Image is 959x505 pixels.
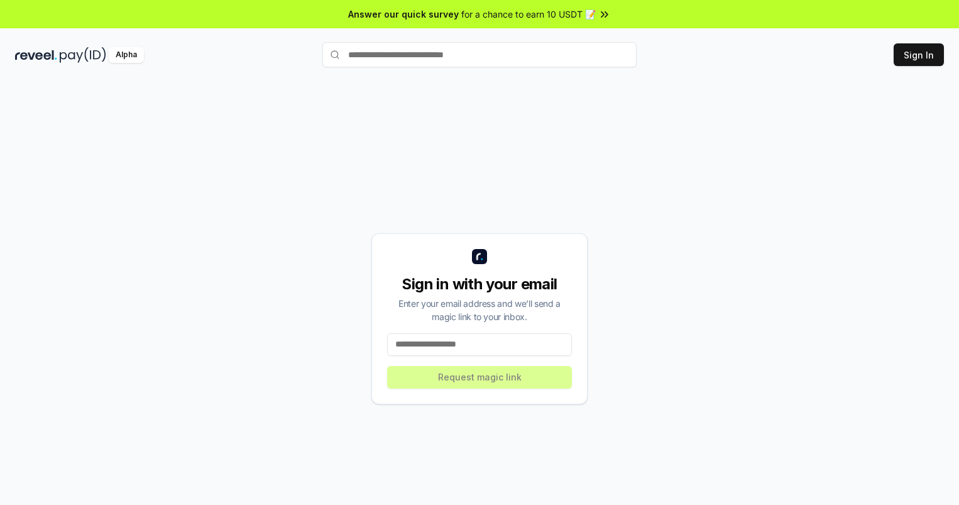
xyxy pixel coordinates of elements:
img: logo_small [472,249,487,264]
div: Enter your email address and we’ll send a magic link to your inbox. [387,297,572,323]
img: pay_id [60,47,106,63]
div: Sign in with your email [387,274,572,294]
img: reveel_dark [15,47,57,63]
span: Answer our quick survey [348,8,459,21]
span: for a chance to earn 10 USDT 📝 [461,8,596,21]
div: Alpha [109,47,144,63]
button: Sign In [894,43,944,66]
